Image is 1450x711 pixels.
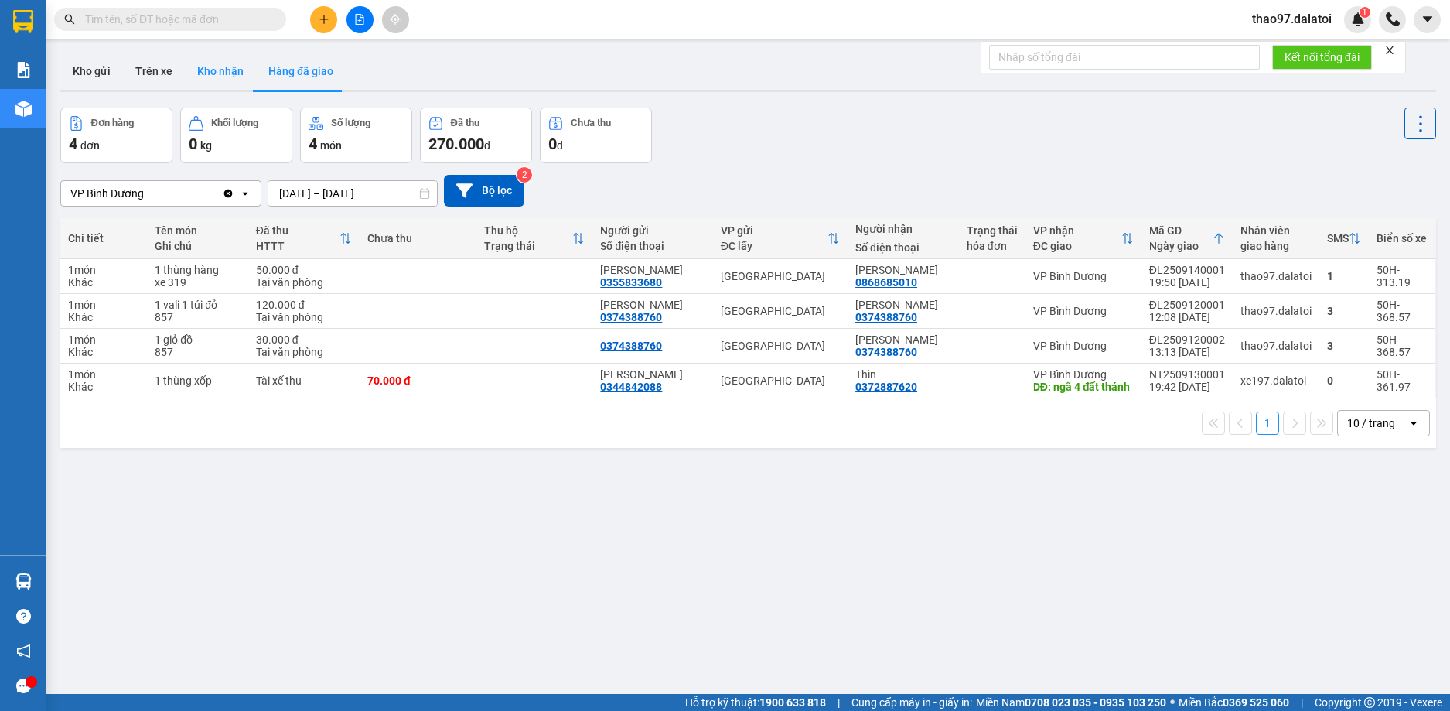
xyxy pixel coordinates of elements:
div: Khác [68,381,139,393]
button: Chưa thu0đ [540,108,652,163]
div: giao hàng [1240,240,1312,252]
div: Tại văn phòng [256,311,352,323]
span: message [16,679,31,693]
div: ngọc trang [855,299,951,311]
div: Chưa thu [367,232,469,244]
span: Miền Bắc [1179,694,1289,711]
div: Tài xế thu [256,374,352,387]
th: Toggle SortBy [476,218,593,259]
div: 19:50 [DATE] [1149,276,1225,289]
span: plus [319,14,329,25]
div: ĐL2509120002 [1149,333,1225,346]
div: Tại văn phòng [256,276,352,289]
div: NT2509130001 [1149,368,1225,381]
div: Chi tiết [68,232,139,244]
input: Nhập số tổng đài [989,45,1260,70]
span: copyright [1364,697,1375,708]
img: logo-vxr [13,10,33,33]
sup: 2 [517,167,532,183]
div: Kim Ngân [600,264,705,276]
div: Số điện thoại [600,240,705,252]
div: 0374388760 [855,311,917,323]
div: Khác [68,276,139,289]
div: Khối lượng [211,118,258,128]
div: Ngày giao [1149,240,1213,252]
div: xe197.dalatoi [1240,374,1312,387]
div: Khác [68,346,139,358]
button: Bộ lọc [444,175,524,207]
div: thao97.dalatoi [1240,305,1312,317]
div: 1 món [68,299,139,311]
div: Số lượng [331,118,370,128]
span: 0 [189,135,197,153]
th: Toggle SortBy [1319,218,1369,259]
div: 0374388760 [600,311,662,323]
div: ĐC lấy [721,240,827,252]
div: 0344842088 [600,381,662,393]
th: Toggle SortBy [248,218,360,259]
span: 270.000 [428,135,484,153]
span: notification [16,644,31,658]
span: | [1301,694,1303,711]
div: [GEOGRAPHIC_DATA] [721,340,840,352]
th: Toggle SortBy [1141,218,1233,259]
button: Khối lượng0kg [180,108,292,163]
div: 3 [1327,340,1361,352]
span: Cung cấp máy in - giấy in: [851,694,972,711]
button: Kho nhận [185,53,256,90]
span: 0 [548,135,557,153]
div: VP nhận [1033,224,1121,237]
div: 70.000 đ [367,374,469,387]
div: [GEOGRAPHIC_DATA] [721,374,840,387]
span: đơn [80,139,100,152]
div: 50.000 đ [256,264,352,276]
div: Người gửi [600,224,705,237]
div: Số điện thoại [855,241,951,254]
div: 30.000 đ [256,333,352,346]
div: VP Bình Dương [1033,368,1134,381]
div: 1 món [68,368,139,381]
div: Đã thu [451,118,479,128]
span: search [64,14,75,25]
div: 50H-368.57 [1377,333,1427,358]
div: Tên món [155,224,241,237]
strong: 0369 525 060 [1223,696,1289,709]
div: 1 [1327,270,1361,282]
span: aim [390,14,401,25]
div: Đơn hàng [91,118,134,128]
div: 120.000 đ [256,299,352,311]
svg: open [1407,417,1420,429]
div: 1 món [68,264,139,276]
div: ngọc trang [600,299,705,311]
button: Kết nối tổng đài [1272,45,1372,70]
div: Chưa thu [571,118,611,128]
div: HTTT [256,240,339,252]
div: Nhân viên [1240,224,1312,237]
span: đ [484,139,490,152]
div: VP Bình Dương [1033,305,1134,317]
span: caret-down [1421,12,1435,26]
div: thao97.dalatoi [1240,340,1312,352]
div: 857 [155,311,241,323]
span: Hỗ trợ kỹ thuật: [685,694,826,711]
div: Trạng thái [484,240,573,252]
div: 50H-313.19 [1377,264,1427,289]
div: ĐL2509120001 [1149,299,1225,311]
img: solution-icon [15,62,32,78]
div: 50H-361.97 [1377,368,1427,393]
span: kg [200,139,212,152]
button: Đã thu270.000đ [420,108,532,163]
div: [GEOGRAPHIC_DATA] [721,270,840,282]
div: [GEOGRAPHIC_DATA] [721,305,840,317]
div: 0372887620 [855,381,917,393]
span: món [320,139,342,152]
input: Tìm tên, số ĐT hoặc mã đơn [85,11,268,28]
div: Khác [68,311,139,323]
span: Kết nối tổng đài [1285,49,1360,66]
div: thao97.dalatoi [1240,270,1312,282]
div: Ngọc Anh [855,264,951,276]
div: VP Bình Dương [1033,340,1134,352]
button: caret-down [1414,6,1441,33]
span: close [1384,45,1395,56]
div: xe 319 [155,276,241,289]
